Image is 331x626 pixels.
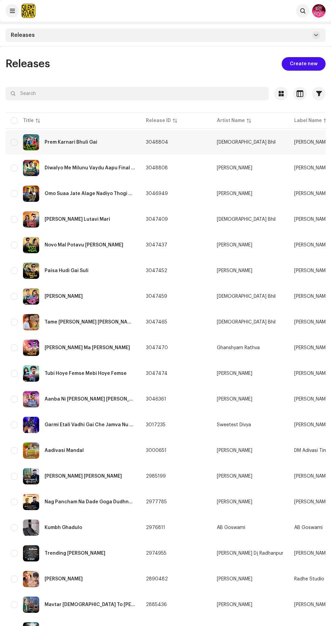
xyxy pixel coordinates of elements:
[217,551,283,556] span: Bhavesh Dj Radhanpur
[312,4,326,18] img: 0e2da5cd-0471-4733-8cdf-69825f6ca2fb
[217,166,252,170] div: [PERSON_NAME]
[217,602,283,607] span: Janu Solanki
[5,87,269,100] input: Search
[146,397,166,402] span: 3046361
[217,191,252,196] div: [PERSON_NAME]
[217,320,283,324] span: Vishnu Bhil
[45,140,97,145] div: Prem Karnari Bhuli Gai
[45,577,83,581] div: Shree Krushn Mashup
[146,423,165,427] span: 3017235
[45,345,130,350] div: Tara Lagan Ma Amane Bolavje
[23,160,39,176] img: 972d74ad-6f68-411e-a42e-a333004b5d34
[23,365,39,382] img: f82d993e-6968-4283-9be9-de58e5606c62
[294,448,330,453] span: DM Adivasi Timli
[146,602,167,607] span: 2885436
[290,57,317,71] span: Create new
[23,211,39,227] img: 23653ec0-e2c0-47c2-964e-87aba5a09644
[217,217,283,222] span: Vishnu Bhil
[45,525,82,530] div: Kumbh Ghadulo
[45,474,122,479] div: Amar Aapdi Prit Badhani
[217,448,283,453] span: Divyajit Rathva
[217,117,245,124] div: Artist Name
[22,4,35,18] img: fcfd72e7-8859-4002-b0df-9a7058150634
[23,391,39,407] img: cd0392d5-9b0f-4220-96b6-e69d31d82498
[23,417,39,433] img: 5008f94f-fece-4ce3-a2c7-f1b63086581e
[23,288,39,305] img: fd8dc5a7-6d5c-4fe9-89f8-b8b6ac18eaa2
[23,134,39,150] img: 06c20917-b418-4c0f-a3d6-5eb7c779bb29
[23,117,34,124] div: Title
[146,371,168,376] span: 3047474
[23,468,39,484] img: b6238eb6-4017-4de5-9799-7a15881e7c4e
[23,237,39,253] img: 913e4c64-3874-4d28-805a-3abe66ccfbef
[5,58,50,69] span: Releases
[217,243,283,247] span: Mahesh Vasava
[45,371,127,376] div: Tubi Hoye Femse Mebi Hoye Femse
[217,345,260,350] div: Ghanshyam Rathva
[217,500,283,504] span: Ravi Sadhu
[23,520,39,536] img: 7ead7d02-01bb-459d-b68c-f32680fd19b0
[146,345,168,350] span: 3047470
[45,268,88,273] div: Paisa Hudi Gai Suli
[217,140,276,145] div: [DEMOGRAPHIC_DATA] Bhil
[217,525,245,530] div: AB Goswami
[217,294,283,299] span: Vishnu Bhil
[11,32,35,38] span: Releases
[45,217,110,222] div: Dilani Duniya Lutavi Mari
[45,243,123,247] div: Novo Mal Potavu Mari Jan
[23,442,39,459] img: f6213023-777c-4784-bd06-a4093cc10a79
[217,371,252,376] div: [PERSON_NAME]
[217,500,252,504] div: [PERSON_NAME]
[45,423,135,427] div: Garmi Etali Vadhi Gai Che Jamva Nu Nahi To Chale Pan Chhas To Josej
[45,500,135,504] div: Nag Pancham Na Dade Goga Dudhna Piva Aav
[217,345,283,350] span: Ghanshyam Rathva
[23,494,39,510] img: d0b853ae-e429-4d64-a594-958310e322cd
[217,294,276,299] div: [DEMOGRAPHIC_DATA] Bhil
[146,500,167,504] span: 2977785
[146,217,168,222] span: 3047409
[23,186,39,202] img: c7938c5b-69f0-4890-b90c-c05a285fa6fe
[217,474,283,479] span: Ravi Sadhu
[217,423,251,427] div: Sweetest Divya
[294,525,323,530] span: AB Goswami
[146,268,167,273] span: 3047452
[45,320,135,324] div: Tame Jode Rejo Raj
[146,166,168,170] span: 3048808
[217,577,252,581] div: [PERSON_NAME]
[217,397,283,402] span: Ishvar Bhil
[23,340,39,356] img: eab71405-2a93-4704-be19-cd5f6d996e5a
[217,551,283,556] div: [PERSON_NAME] Dj Radhanpur
[45,551,105,556] div: Trending Ridham
[146,140,168,145] span: 3048804
[45,602,135,607] div: Mavtar Male To Chudel Ma Maljo
[146,551,167,556] span: 2974955
[45,448,84,453] div: Aadivasi Mandal
[45,191,135,196] div: Omo Suaa Jate Alage Nadiyo Thogi Khay
[146,525,165,530] span: 2976811
[217,243,252,247] div: [PERSON_NAME]
[217,217,276,222] div: [DEMOGRAPHIC_DATA] Bhil
[217,474,252,479] div: [PERSON_NAME]
[146,448,167,453] span: 3000651
[217,577,283,581] span: Gopi Goswami
[146,243,167,247] span: 3047437
[23,545,39,561] img: fced4042-620f-4bf4-a363-92985b100f55
[217,423,283,427] span: Sweetest Divya
[146,117,171,124] div: Release ID
[146,577,168,581] span: 2890482
[45,166,135,170] div: Diwalyo Me Milunu Vaydu Aapu Final Hoye
[217,320,276,324] div: [DEMOGRAPHIC_DATA] Bhil
[217,166,283,170] span: Kishan Bhil
[146,191,168,196] span: 3046949
[146,474,166,479] span: 2985199
[23,263,39,279] img: 51d6bb3b-2f1b-48d1-a4f2-5a12337e9635
[217,268,252,273] div: [PERSON_NAME]
[217,602,252,607] div: [PERSON_NAME]
[282,57,326,71] button: Create new
[45,294,83,299] div: Suli Nokho Jati Mari Janudi
[217,140,283,145] span: Vishnu Bhil
[294,117,322,124] div: Label Name
[23,597,39,613] img: 1b32204f-03ab-429a-8e86-2c699fb3ac5e
[23,571,39,587] img: aaab02e4-3f38-43ae-b54b-3bc732e268f4
[146,294,167,299] span: 3047459
[217,268,283,273] span: Rajan Bhil Kandevar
